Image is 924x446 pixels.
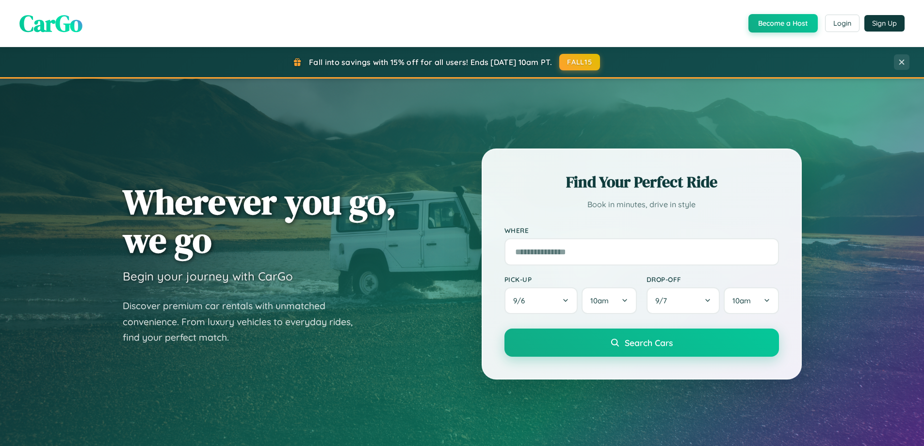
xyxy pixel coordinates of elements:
[732,296,751,305] span: 10am
[19,7,82,39] span: CarGo
[504,275,637,283] label: Pick-up
[504,287,578,314] button: 9/6
[504,226,779,234] label: Where
[504,198,779,212] p: Book in minutes, drive in style
[504,171,779,193] h2: Find Your Perfect Ride
[559,54,600,70] button: FALL15
[504,329,779,357] button: Search Cars
[864,15,905,32] button: Sign Up
[590,296,609,305] span: 10am
[625,337,673,348] span: Search Cars
[724,287,778,314] button: 10am
[655,296,672,305] span: 9 / 7
[513,296,530,305] span: 9 / 6
[647,287,720,314] button: 9/7
[309,57,552,67] span: Fall into savings with 15% off for all users! Ends [DATE] 10am PT.
[825,15,859,32] button: Login
[582,287,636,314] button: 10am
[123,182,396,259] h1: Wherever you go, we go
[123,298,365,346] p: Discover premium car rentals with unmatched convenience. From luxury vehicles to everyday rides, ...
[647,275,779,283] label: Drop-off
[123,269,293,283] h3: Begin your journey with CarGo
[748,14,818,33] button: Become a Host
